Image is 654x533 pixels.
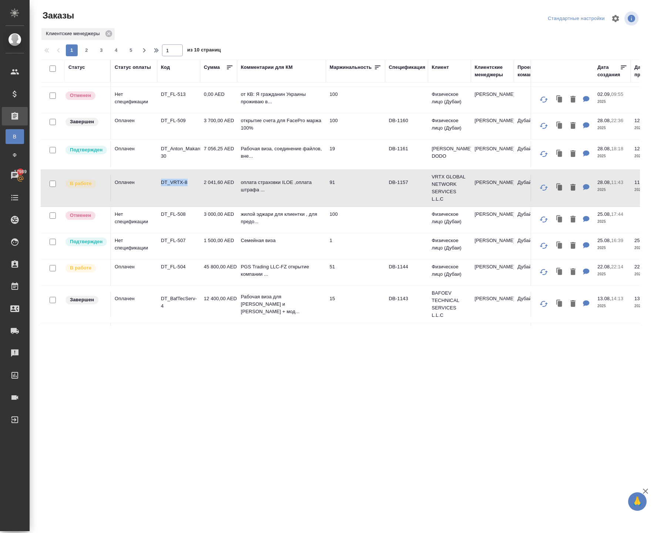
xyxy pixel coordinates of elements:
[70,180,91,187] p: В работе
[241,263,322,278] p: PGS Trading LLC-FZ открытие компании ...
[111,233,157,259] td: Нет спецификации
[241,145,322,160] p: Рабочая виза, соединение файлов, вне...
[514,291,557,317] td: Дубай
[514,233,557,259] td: Дубай
[65,211,107,221] div: Выставляет КМ после отмены со стороны клиента. Если уже после запуска – КМ пишет ПМу про отмену, ...
[471,113,514,139] td: [PERSON_NAME]
[471,233,514,259] td: [PERSON_NAME]
[70,118,94,125] p: Завершен
[200,113,237,139] td: 3 700,00 AED
[200,291,237,317] td: 12 400,00 AED
[579,296,593,312] button: Для КМ: Рабочая виза для Саида и Никиты + модификация квот
[65,117,107,127] div: Выставляет КМ при направлении счета или после выполнения всех работ/сдачи заказа клиенту. Окончат...
[81,44,92,56] button: 2
[70,238,102,245] p: Подтвержден
[326,323,385,349] td: 30
[161,117,196,124] p: DT_FL-509
[70,146,102,154] p: Подтвержден
[385,113,428,139] td: DB-1160
[634,238,648,243] p: 25.08,
[241,293,322,315] p: Рабочая виза для [PERSON_NAME] и [PERSON_NAME] + мод...
[514,259,557,285] td: Дубай
[389,64,425,71] div: Спецификация
[432,263,467,278] p: Физическое лицо (Дубаи)
[553,92,567,107] button: Клонировать
[597,271,627,278] p: 2025
[567,118,579,134] button: Удалить
[597,218,627,225] p: 2025
[567,212,579,227] button: Удалить
[624,11,640,26] span: Посмотреть информацию
[535,211,553,228] button: Обновить
[9,151,20,159] span: Ф
[553,296,567,312] button: Клонировать
[631,494,644,509] span: 🙏
[553,238,567,254] button: Клонировать
[535,263,553,281] button: Обновить
[567,180,579,195] button: Удалить
[95,44,107,56] button: 3
[611,118,623,123] p: 22:36
[611,211,623,217] p: 17:44
[597,180,611,185] p: 28.08,
[326,233,385,259] td: 1
[597,238,611,243] p: 25.08,
[597,64,620,78] div: Дата создания
[546,13,607,24] div: split button
[200,259,237,285] td: 45 800,00 AED
[46,30,102,37] p: Клиентские менеджеры
[432,91,467,105] p: Физическое лицо (Дубаи)
[535,117,553,135] button: Обновить
[553,265,567,280] button: Клонировать
[111,175,157,201] td: Оплачен
[326,259,385,285] td: 51
[111,259,157,285] td: Оплачен
[471,323,514,349] td: [PERSON_NAME]
[70,264,91,272] p: В работе
[634,118,648,123] p: 12.09,
[634,146,648,151] p: 12.09,
[326,113,385,139] td: 100
[597,98,627,105] p: 2025
[597,296,611,301] p: 13.08,
[241,179,322,194] p: оплата страховки ILOE ,оплата штрафа ...
[111,87,157,113] td: Нет спецификации
[326,87,385,113] td: 100
[200,87,237,113] td: 0,00 AED
[125,44,137,56] button: 5
[514,323,557,349] td: Дубай
[70,296,94,304] p: Завершен
[432,289,467,319] p: BAFOEV TECHNICAL SERVICES L.L.C
[514,113,557,139] td: Дубай
[241,117,322,132] p: открытие счета для FacePro маржа 100%
[326,141,385,167] td: 19
[161,64,170,71] div: Код
[567,265,579,280] button: Удалить
[471,87,514,113] td: [PERSON_NAME]
[553,118,567,134] button: Клонировать
[432,237,467,252] p: Физическое лицо (Дубаи)
[65,263,107,273] div: Выставляет ПМ после принятия заказа от КМа
[634,180,648,185] p: 11.09,
[6,129,24,144] a: В
[65,295,107,305] div: Выставляет КМ при направлении счета или после выполнения всех работ/сдачи заказа клиенту. Окончат...
[567,92,579,107] button: Удалить
[535,237,553,255] button: Обновить
[9,133,20,140] span: В
[65,145,107,155] div: Выставляет КМ после уточнения всех необходимых деталей и получения согласия клиента на запуск. С ...
[200,323,237,349] td: 5 111,00 AED
[200,207,237,233] td: 3 000,00 AED
[241,64,293,71] div: Комментарии для КМ
[597,118,611,123] p: 28.08,
[634,296,648,301] p: 13.08,
[326,291,385,317] td: 15
[200,233,237,259] td: 1 500,00 AED
[161,91,196,98] p: DT_FL-513
[579,180,593,195] button: Для КМ: оплата страховки ILOE ,оплата штрафа Дарьи - 400 аед, изменение договора - 2 человека, до...
[68,64,85,71] div: Статус
[579,92,593,107] button: Для КМ: от КВ: Я гражданин Украины проживаю в ОАЭ. Был разведен в тушинском загсе, г.Москва. на р...
[241,91,322,105] p: от КВ: Я гражданин Украины проживаю в...
[597,186,627,194] p: 2025
[514,207,557,233] td: Дубай
[65,237,107,247] div: Выставляет КМ после уточнения всех необходимых деталей и получения согласия клиента на запуск. С ...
